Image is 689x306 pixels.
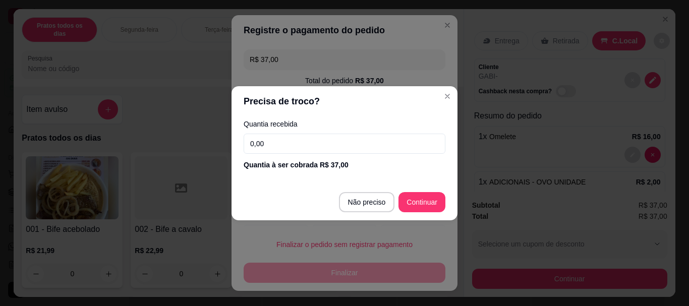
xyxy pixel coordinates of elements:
[232,86,457,116] header: Precisa de troco?
[398,192,445,212] button: Continuar
[244,120,445,128] label: Quantia recebida
[439,88,455,104] button: Close
[244,160,445,170] div: Quantia à ser cobrada R$ 37,00
[339,192,395,212] button: Não preciso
